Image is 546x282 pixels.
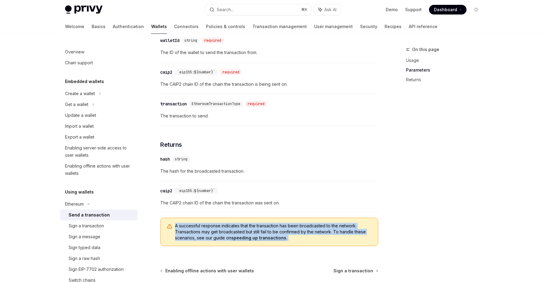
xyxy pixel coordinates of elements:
[160,81,378,88] span: The CAIP2 chain ID of the chain the transaction is being sent on.
[406,65,486,75] a: Parameters
[160,156,170,162] div: hash
[60,210,138,220] a: Send a transaction
[65,162,134,177] div: Enabling offline actions with user wallets
[177,70,215,75] span: `eip155:${number}`
[429,5,466,14] a: Dashboard
[65,5,102,14] img: light logo
[406,56,486,65] a: Usage
[60,242,138,253] a: Sign typed data
[231,235,286,241] a: speeding up transactions
[69,222,104,229] div: Sign a transaction
[60,110,138,121] a: Update a wallet
[175,157,187,162] span: string
[60,253,138,264] a: Sign a raw hash
[333,268,373,274] span: Sign a transaction
[324,7,336,13] span: Ask AI
[60,132,138,143] a: Export a wallet
[160,112,378,120] span: The transaction to send.
[220,69,242,75] div: required
[177,188,215,193] span: `eip155:${number}`
[165,268,254,274] span: Enabling offline actions with user wallets
[405,7,422,13] a: Support
[217,6,234,13] div: Search...
[69,233,100,240] div: Sign a message
[301,7,307,12] span: ⌘ K
[160,69,172,75] div: caip2
[174,19,199,34] a: Connectors
[113,19,144,34] a: Authentication
[65,90,95,97] div: Create a wallet
[333,268,378,274] a: Sign a transaction
[175,223,372,241] span: A successful response indicates that the transaction has been broadcasted to the network. Transac...
[69,255,100,262] div: Sign a raw hash
[471,5,481,14] button: Toggle dark mode
[65,144,134,159] div: Enabling server-side access to user wallets
[60,46,138,57] a: Overview
[161,268,254,274] a: Enabling offline actions with user wallets
[314,4,341,15] button: Ask AI
[65,200,84,208] div: Ethereum
[65,78,104,85] h5: Embedded wallets
[160,49,378,56] span: The ID of the wallet to send the transaction from.
[160,168,378,175] span: The hash for the broadcasted transaction.
[386,7,398,13] a: Demo
[65,19,84,34] a: Welcome
[412,46,439,53] span: On this page
[65,101,88,108] div: Get a wallet
[360,19,377,34] a: Security
[65,112,96,119] div: Update a wallet
[69,244,100,251] div: Sign typed data
[65,48,84,56] div: Overview
[60,57,138,68] a: Chain support
[60,231,138,242] a: Sign a message
[385,19,401,34] a: Recipes
[92,19,106,34] a: Basics
[65,123,94,130] div: Import a wallet
[252,19,307,34] a: Transaction management
[409,19,437,34] a: API reference
[60,121,138,132] a: Import a wallet
[192,101,240,106] span: EthereumTransactionType
[206,19,245,34] a: Policies & controls
[160,101,187,107] div: transaction
[69,211,110,219] div: Send a transaction
[65,188,94,196] h5: Using wallets
[65,133,94,141] div: Export a wallet
[202,37,224,43] div: required
[160,37,180,43] div: walletId
[60,220,138,231] a: Sign a transaction
[406,75,486,85] a: Returns
[60,264,138,275] a: Sign EIP-7702 authorization
[151,19,167,34] a: Wallets
[205,4,311,15] button: Search...⌘K
[160,199,378,207] span: The CAIP2 chain ID of the chain the transaction was sent on.
[434,7,457,13] span: Dashboard
[60,161,138,179] a: Enabling offline actions with user wallets
[245,101,267,107] div: required
[167,223,173,229] svg: Warning
[184,38,197,43] span: string
[65,59,93,66] div: Chain support
[160,188,172,194] div: caip2
[60,143,138,161] a: Enabling server-side access to user wallets
[69,266,124,273] div: Sign EIP-7702 authorization
[160,140,182,149] span: Returns
[314,19,353,34] a: User management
